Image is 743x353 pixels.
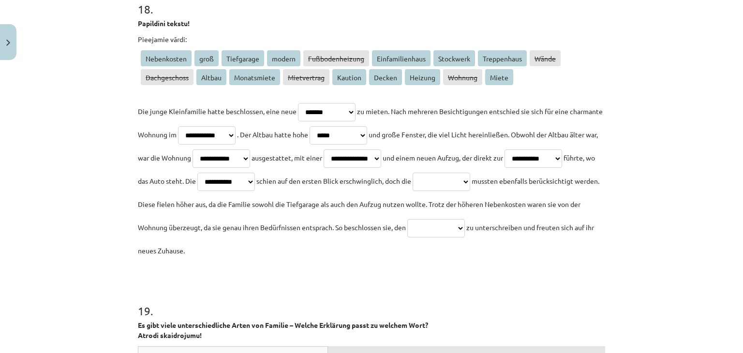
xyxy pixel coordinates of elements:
span: zu mieten. Nach mehreren Besichtigungen entschied sie sich für eine charmante Wohnung im [138,107,603,139]
span: Wohnung [443,69,482,85]
span: Treppenhaus [478,50,527,66]
span: Nebenkosten [141,50,192,66]
span: Heizung [405,69,440,85]
span: Altbau [196,69,226,85]
span: mussten ebenfalls berücksichtigt werden. Diese fielen höher aus, da die Familie sowohl die Tiefga... [138,176,599,232]
span: schien auf den ersten Blick erschwinglich, doch die [256,176,411,185]
span: und einem neuen Aufzug, der direkt zur [383,153,503,162]
img: icon-close-lesson-0947bae3869378f0d4975bcd49f059093ad1ed9edebbc8119c70593378902aed.svg [6,40,10,46]
span: Dachgeschoss [141,69,193,85]
h1: 19 . [138,287,605,317]
span: Decken [369,69,402,85]
span: Tiefgarage [222,50,264,66]
span: Fußbodenheizung [303,50,369,66]
p: Pieejamie vārdi: [138,34,605,44]
span: Wände [530,50,561,66]
strong: Es gibt viele unterschiedliche Arten von Familie – Welche Erklärung passt zu welchem Wort? Atrodi... [138,321,428,339]
span: . Der Altbau hatte hohe [237,130,308,139]
span: modern [267,50,300,66]
span: Miete [485,69,513,85]
span: Einfamilienhaus [372,50,431,66]
span: Monatsmiete [229,69,280,85]
strong: Papildini tekstu! [138,19,190,28]
span: Mietvertrag [283,69,329,85]
span: Stockwerk [433,50,475,66]
span: Die junge Kleinfamilie hatte beschlossen, eine neue [138,107,297,116]
span: groß [194,50,219,66]
span: ausgestattet, mit einer [252,153,322,162]
span: Kaution [332,69,366,85]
